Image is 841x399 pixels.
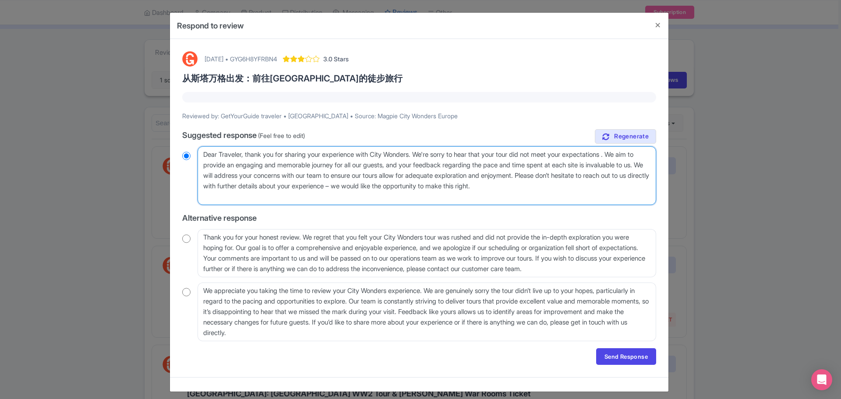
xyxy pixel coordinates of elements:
[182,74,656,83] h3: 从斯塔万格出发：前往[GEOGRAPHIC_DATA]的徒步旅行
[177,20,244,32] h4: Respond to review
[205,54,277,64] div: [DATE] • GYG6H8YFRBN4
[198,229,656,277] textarea: Thank you for your honest review. We regret that you felt your City Wonders tour was rushed and d...
[258,132,305,139] span: (Feel free to edit)
[182,51,198,67] img: GetYourGuide Logo
[198,282,656,341] textarea: We appreciate you taking the time to review your City Wonders experience. We are genuinely sorry ...
[811,369,832,390] div: Open Intercom Messenger
[182,111,656,120] p: Reviewed by: GetYourGuide traveler • [GEOGRAPHIC_DATA] • Source: Magpie City Wonders Europe
[647,13,668,38] button: Close
[182,213,257,222] span: Alternative response
[198,146,656,205] textarea: Dear Traveler, thank you for sharing your experience with City Wonders. We're sorry to hear that ...
[595,129,656,144] a: Regenerate
[323,54,349,64] span: 3.0 Stars
[614,132,649,141] span: Regenerate
[596,348,656,365] a: Send Response
[182,131,257,140] span: Suggested response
